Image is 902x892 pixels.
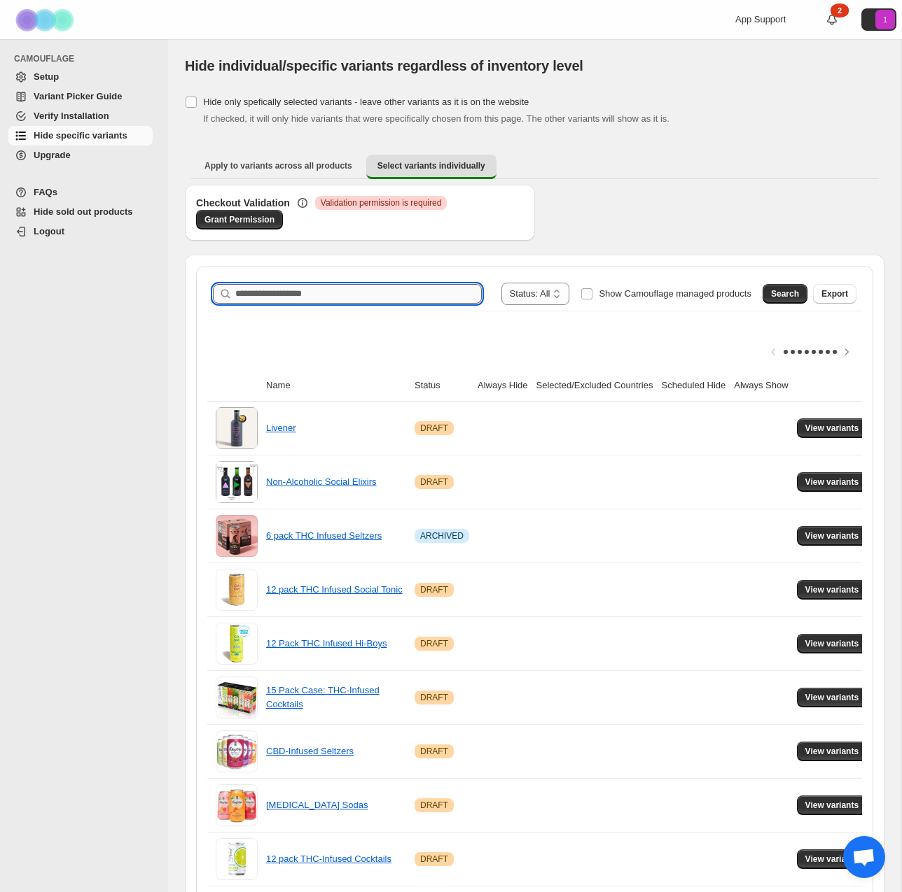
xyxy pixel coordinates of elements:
[420,638,448,649] span: DRAFT
[420,692,448,703] span: DRAFT
[34,187,57,197] span: FAQs
[805,692,859,703] span: View variants
[797,795,868,815] button: View variants
[11,1,81,39] img: Camouflage
[377,160,485,171] span: Select variants individually
[216,407,258,449] img: Livener
[216,461,258,503] img: Non-Alcoholic Social Elixirs
[8,67,153,87] a: Setup
[821,288,848,299] span: Export
[8,87,153,106] a: Variant Picker Guide
[34,206,133,217] span: Hide sold out products
[797,472,868,492] button: View variants
[730,370,792,402] th: Always Show
[813,284,856,304] button: Export
[883,15,887,24] text: 1
[262,370,410,402] th: Name
[34,130,127,141] span: Hide specific variants
[805,423,859,434] span: View variants
[797,849,868,869] button: View variants
[196,196,290,210] h3: Checkout Validation
[657,370,730,402] th: Scheduled Hide
[8,183,153,202] a: FAQs
[216,623,258,665] img: 12 Pack THC Infused Hi-Boys
[203,97,529,107] span: Hide only spefically selected variants - leave other variants as it is on the website
[805,854,859,865] span: View variants
[266,530,382,541] a: 6 pack THC Infused Seltzers
[843,836,885,878] div: Open chat
[797,418,868,438] button: View variants
[805,530,859,541] span: View variants
[34,226,64,236] span: Logout
[185,58,583,73] span: Hide individual/specific variants regardless of inventory level
[763,284,807,304] button: Search
[599,288,751,299] span: Show Camouflage managed products
[805,476,859,488] span: View variants
[216,838,258,880] img: 12 pack THC-Infused Cocktails
[8,126,153,146] a: Hide specific variants
[797,688,868,707] button: View variants
[196,210,283,229] a: Grant Permission
[420,476,448,488] span: DRAFT
[14,53,158,64] span: CAMOUFLAGE
[473,370,532,402] th: Always Hide
[771,288,799,299] span: Search
[216,677,258,718] img: 15 Pack Case: THC-Infused Cocktails
[735,14,786,24] span: App Support
[8,222,153,241] a: Logout
[861,8,896,31] button: Avatar with initials 1
[8,106,153,126] a: Verify Installation
[825,13,839,27] a: 2
[266,800,368,810] a: [MEDICAL_DATA] Sodas
[837,342,856,362] button: Scroll table right one column
[805,584,859,595] span: View variants
[266,423,296,433] a: Livener
[420,800,448,811] span: DRAFT
[831,3,849,17] div: 2
[216,515,258,557] img: 6 pack THC Infused Seltzers
[797,526,868,546] button: View variants
[204,214,275,225] span: Grant Permission
[420,423,448,434] span: DRAFT
[266,638,387,649] a: 12 Pack THC Infused Hi-Boys
[797,634,868,653] button: View variants
[8,202,153,222] a: Hide sold out products
[366,155,497,179] button: Select variants individually
[410,370,473,402] th: Status
[805,746,859,757] span: View variants
[321,197,442,208] span: Validation permission is required
[266,584,403,595] a: 12 pack THC Infused Social Tonic
[532,370,658,402] th: Selected/Excluded Countries
[34,91,122,101] span: Variant Picker Guide
[797,580,868,600] button: View variants
[420,746,448,757] span: DRAFT
[805,638,859,649] span: View variants
[266,476,377,487] a: Non-Alcoholic Social Elixirs
[8,146,153,165] a: Upgrade
[805,800,859,811] span: View variants
[797,742,868,761] button: View variants
[216,569,258,611] img: 12 pack THC Infused Social Tonic
[266,685,380,709] a: 15 Pack Case: THC-Infused Cocktails
[34,71,59,82] span: Setup
[193,155,363,177] button: Apply to variants across all products
[34,111,109,121] span: Verify Installation
[204,160,352,171] span: Apply to variants across all products
[203,113,669,124] span: If checked, it will only hide variants that were specifically chosen from this page. The other va...
[34,150,71,160] span: Upgrade
[266,854,391,864] a: 12 pack THC-Infused Cocktails
[875,10,895,29] span: Avatar with initials 1
[216,730,258,772] img: CBD-Infused Seltzers
[420,584,448,595] span: DRAFT
[266,746,354,756] a: CBD-Infused Seltzers
[420,854,448,865] span: DRAFT
[420,530,464,541] span: ARCHIVED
